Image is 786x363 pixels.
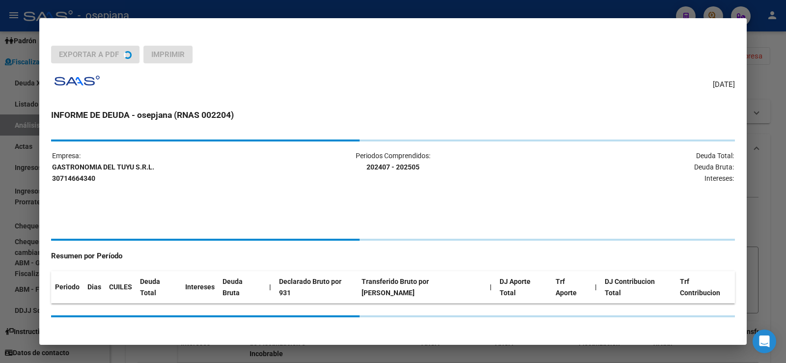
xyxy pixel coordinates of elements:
[496,271,552,304] th: DJ Aporte Total
[265,271,275,304] th: |
[591,271,601,304] th: |
[143,46,193,63] button: Imprimir
[51,251,735,262] h4: Resumen por Período
[105,271,136,304] th: CUILES
[358,271,486,304] th: Transferido Bruto por [PERSON_NAME]
[151,50,185,59] span: Imprimir
[84,271,105,304] th: Dias
[52,150,279,184] p: Empresa:
[51,109,735,121] h3: INFORME DE DEUDA - osepjana (RNAS 002204)
[219,271,265,304] th: Deuda Bruta
[52,163,154,182] strong: GASTRONOMIA DEL TUYU S.R.L. 30714664340
[552,271,591,304] th: Trf Aporte
[275,271,358,304] th: Declarado Bruto por 931
[181,271,219,304] th: Intereses
[713,79,735,90] span: [DATE]
[507,150,734,184] p: Deuda Total: Deuda Bruta: Intereses:
[136,271,181,304] th: Deuda Total
[366,163,420,171] strong: 202407 - 202505
[753,330,776,353] div: Open Intercom Messenger
[59,50,119,59] span: Exportar a PDF
[601,271,676,304] th: DJ Contribucion Total
[51,271,84,304] th: Periodo
[676,271,735,304] th: Trf Contribucion
[51,46,140,63] button: Exportar a PDF
[280,150,506,173] p: Periodos Comprendidos:
[486,271,496,304] th: |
